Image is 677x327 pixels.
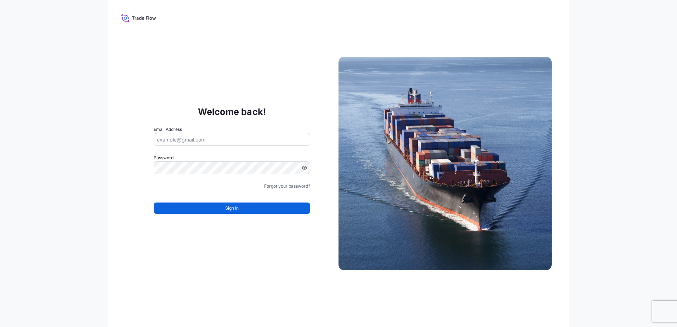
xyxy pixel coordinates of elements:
[154,126,182,133] label: Email Address
[264,183,310,190] a: Forgot your password?
[154,154,310,161] label: Password
[154,203,310,214] button: Sign In
[338,57,552,270] img: Ship illustration
[225,205,239,212] span: Sign In
[302,165,307,171] button: Show password
[198,106,266,117] p: Welcome back!
[154,133,310,146] input: example@gmail.com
